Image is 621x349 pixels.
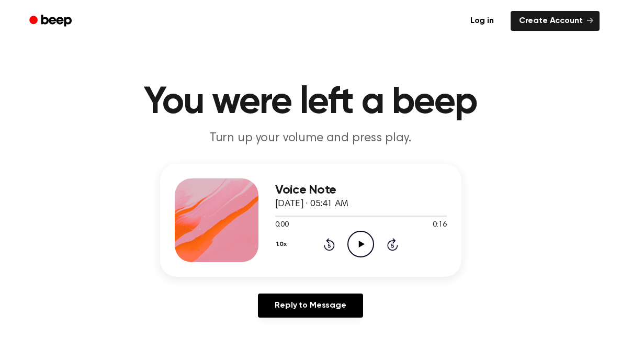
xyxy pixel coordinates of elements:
[511,11,600,31] a: Create Account
[275,235,291,253] button: 1.0x
[460,9,504,33] a: Log in
[110,130,512,147] p: Turn up your volume and press play.
[258,294,363,318] a: Reply to Message
[433,220,446,231] span: 0:16
[43,84,579,121] h1: You were left a beep
[275,199,348,209] span: [DATE] · 05:41 AM
[22,11,81,31] a: Beep
[275,220,289,231] span: 0:00
[275,183,447,197] h3: Voice Note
